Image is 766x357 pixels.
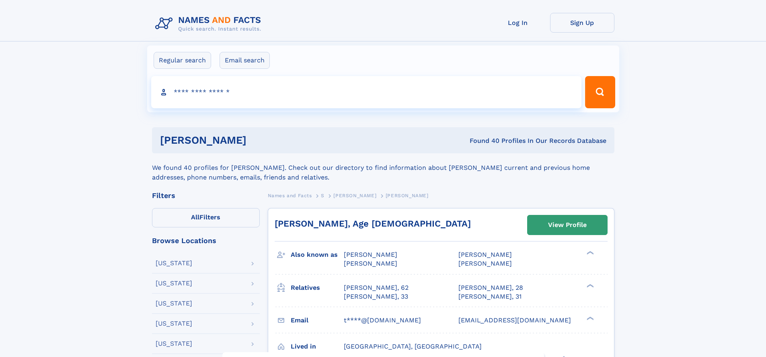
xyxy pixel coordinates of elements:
span: [PERSON_NAME] [386,193,429,198]
label: Regular search [154,52,211,69]
span: [EMAIL_ADDRESS][DOMAIN_NAME] [458,316,571,324]
div: Found 40 Profiles In Our Records Database [358,136,606,145]
label: Filters [152,208,260,227]
div: View Profile [548,216,587,234]
a: [PERSON_NAME], 28 [458,283,523,292]
a: Sign Up [550,13,614,33]
div: ❯ [585,250,594,256]
div: ❯ [585,316,594,321]
h3: Also known as [291,248,344,262]
a: Names and Facts [268,190,312,200]
h3: Email [291,314,344,327]
span: [PERSON_NAME] [333,193,376,198]
a: S [321,190,324,200]
div: [US_STATE] [156,320,192,327]
h3: Relatives [291,281,344,295]
a: View Profile [528,215,607,235]
label: Email search [220,52,270,69]
input: search input [151,76,582,108]
div: ❯ [585,283,594,288]
a: [PERSON_NAME] [333,190,376,200]
span: All [191,213,199,221]
div: Filters [152,192,260,199]
div: We found 40 profiles for [PERSON_NAME]. Check out our directory to find information about [PERSON... [152,153,614,182]
span: [PERSON_NAME] [458,260,512,267]
div: [US_STATE] [156,260,192,266]
a: [PERSON_NAME], 33 [344,292,408,301]
span: [PERSON_NAME] [458,251,512,258]
div: [US_STATE] [156,300,192,307]
div: Browse Locations [152,237,260,244]
div: [US_STATE] [156,340,192,347]
span: [PERSON_NAME] [344,251,397,258]
a: [PERSON_NAME], 31 [458,292,522,301]
h3: Lived in [291,340,344,353]
h1: [PERSON_NAME] [160,135,358,145]
a: Log In [486,13,550,33]
span: [GEOGRAPHIC_DATA], [GEOGRAPHIC_DATA] [344,343,482,350]
button: Search Button [585,76,615,108]
span: S [321,193,324,198]
span: [PERSON_NAME] [344,260,397,267]
div: [US_STATE] [156,280,192,287]
a: [PERSON_NAME], 62 [344,283,409,292]
img: Logo Names and Facts [152,13,268,35]
a: [PERSON_NAME], Age [DEMOGRAPHIC_DATA] [275,219,471,229]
